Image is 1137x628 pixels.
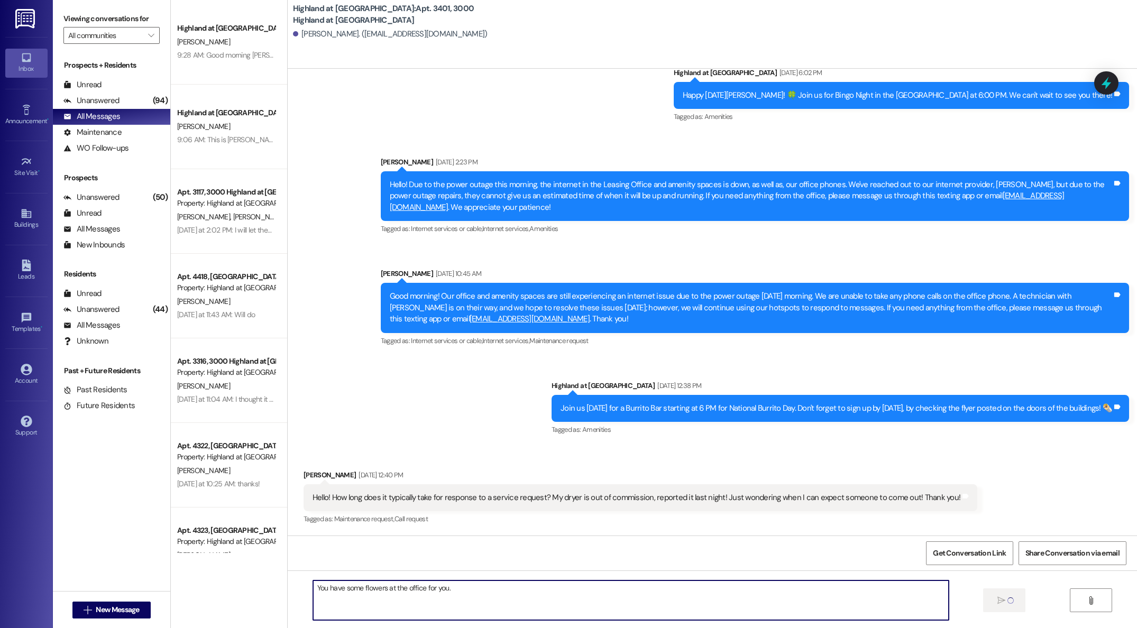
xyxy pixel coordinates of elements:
div: Apt. 3316, 3000 Highland at [GEOGRAPHIC_DATA] [177,356,275,367]
div: All Messages [63,224,120,235]
span: • [41,324,42,331]
span: Internet services or cable , [411,336,482,345]
div: Tagged as: [674,109,1129,124]
b: Highland at [GEOGRAPHIC_DATA]: Apt. 3401, 3000 Highland at [GEOGRAPHIC_DATA] [293,3,505,26]
div: Tagged as: [381,221,1129,236]
a: Site Visit • [5,153,48,181]
div: [DATE] 10:45 AM [433,268,481,279]
span: Amenities [529,224,558,233]
i:  [1087,596,1095,605]
div: Property: Highland at [GEOGRAPHIC_DATA] [177,536,275,547]
span: Internet services , [482,224,529,233]
textarea: You have some flowers at the office for you. [313,580,949,620]
div: Apt. 4323, [GEOGRAPHIC_DATA] at [GEOGRAPHIC_DATA] [177,525,275,536]
div: Residents [53,269,170,280]
span: Internet services or cable , [411,224,482,233]
a: Templates • [5,309,48,337]
div: [DATE] 6:02 PM [777,67,822,78]
div: 9:28 AM: Good morning [PERSON_NAME]! I just sent over the updated lease for #3315 that will start... [177,50,710,60]
span: Amenities [704,112,733,121]
div: [PERSON_NAME] [381,268,1129,283]
i:  [84,606,91,614]
div: Highland at [GEOGRAPHIC_DATA] [177,23,275,34]
div: Hello! How long does it typically take for response to a service request? My dryer is out of comm... [313,492,960,503]
span: • [38,168,40,175]
span: Get Conversation Link [933,548,1006,559]
span: Internet services , [482,336,529,345]
div: Maintenance [63,127,122,138]
div: Property: Highland at [GEOGRAPHIC_DATA] [177,451,275,463]
div: [DATE] 12:38 PM [655,380,701,391]
a: Buildings [5,205,48,233]
span: [PERSON_NAME] [177,466,230,475]
a: Leads [5,256,48,285]
a: Inbox [5,49,48,77]
div: Unread [63,79,102,90]
div: Happy [DATE][PERSON_NAME]! 🍀 Join us for Bingo Night in the [GEOGRAPHIC_DATA] at 6:00 PM. We can'... [683,90,1112,101]
div: [DATE] at 11:43 AM: Will do [177,310,255,319]
span: [PERSON_NAME] [177,37,230,47]
div: WO Follow-ups [63,143,129,154]
div: Unread [63,208,102,219]
div: Unknown [63,336,108,347]
div: New Inbounds [63,239,125,251]
a: [EMAIL_ADDRESS][DOMAIN_NAME] [470,313,590,324]
span: Share Conversation via email [1025,548,1120,559]
div: Highland at [GEOGRAPHIC_DATA] [552,380,1129,395]
div: (44) [150,301,170,318]
div: Property: Highland at [GEOGRAPHIC_DATA] [177,198,275,209]
span: [PERSON_NAME] [177,550,230,560]
div: (94) [150,93,170,109]
div: All Messages [63,320,120,331]
div: Apt. 4322, [GEOGRAPHIC_DATA] at [GEOGRAPHIC_DATA] [177,440,275,451]
input: All communities [68,27,143,44]
div: Prospects [53,172,170,183]
div: Hello! Due to the power outage this morning, the internet in the Leasing Office and amenity space... [390,179,1112,213]
div: Highland at [GEOGRAPHIC_DATA] [674,67,1129,82]
div: Highland at [GEOGRAPHIC_DATA] [177,107,275,118]
div: Prospects + Residents [53,60,170,71]
div: Past + Future Residents [53,365,170,376]
i:  [148,31,154,40]
a: Account [5,361,48,389]
div: [DATE] at 10:25 AM: thanks! [177,479,260,488]
div: [PERSON_NAME]. ([EMAIL_ADDRESS][DOMAIN_NAME]) [293,29,488,40]
span: Maintenance request , [334,514,395,523]
div: Unread [63,288,102,299]
span: Maintenance request [529,336,589,345]
span: [PERSON_NAME] [177,381,230,391]
div: [DATE] 12:40 PM [356,469,403,481]
span: • [47,116,49,123]
div: Property: Highland at [GEOGRAPHIC_DATA] [177,367,275,378]
div: [DATE] at 2:02 PM: I will let them know that [DATE] morning works better. I hope she gets to feel... [177,225,512,235]
button: Share Conversation via email [1019,541,1126,565]
div: All Messages [63,111,120,122]
span: [PERSON_NAME] [233,212,286,221]
div: [DATE] 2:23 PM [433,156,478,168]
div: (50) [150,189,170,206]
span: Call request [395,514,428,523]
div: Unanswered [63,95,120,106]
div: [DATE] at 11:04 AM: I thought it would go away after we left but it is still the same! [177,394,422,404]
label: Viewing conversations for [63,11,160,27]
div: Good morning! Our office and amenity spaces are still experiencing an internet issue due to the p... [390,291,1112,325]
div: Apt. 3117, 3000 Highland at [GEOGRAPHIC_DATA] [177,187,275,198]
div: [PERSON_NAME] [381,156,1129,171]
div: Unanswered [63,192,120,203]
div: Past Residents [63,384,127,395]
span: [PERSON_NAME] [177,297,230,306]
div: Tagged as: [304,511,977,527]
div: Join us [DATE] for a Burrito Bar starting at 6 PM for National Burrito Day. Don't forget to sign ... [561,403,1112,414]
img: ResiDesk Logo [15,9,37,29]
a: Support [5,412,48,441]
div: Unanswered [63,304,120,315]
span: Amenities [582,425,611,434]
button: New Message [72,602,151,618]
div: Tagged as: [552,422,1129,437]
div: 9:06 AM: This is [PERSON_NAME] from Highland at [GEOGRAPHIC_DATA]. I am just following up to see ... [177,135,748,144]
div: Property: Highland at [GEOGRAPHIC_DATA] [177,282,275,293]
a: [EMAIL_ADDRESS][DOMAIN_NAME] [390,190,1065,212]
button: Get Conversation Link [926,541,1013,565]
div: Future Residents [63,400,135,411]
div: Apt. 4418, [GEOGRAPHIC_DATA] at [GEOGRAPHIC_DATA] [177,271,275,282]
